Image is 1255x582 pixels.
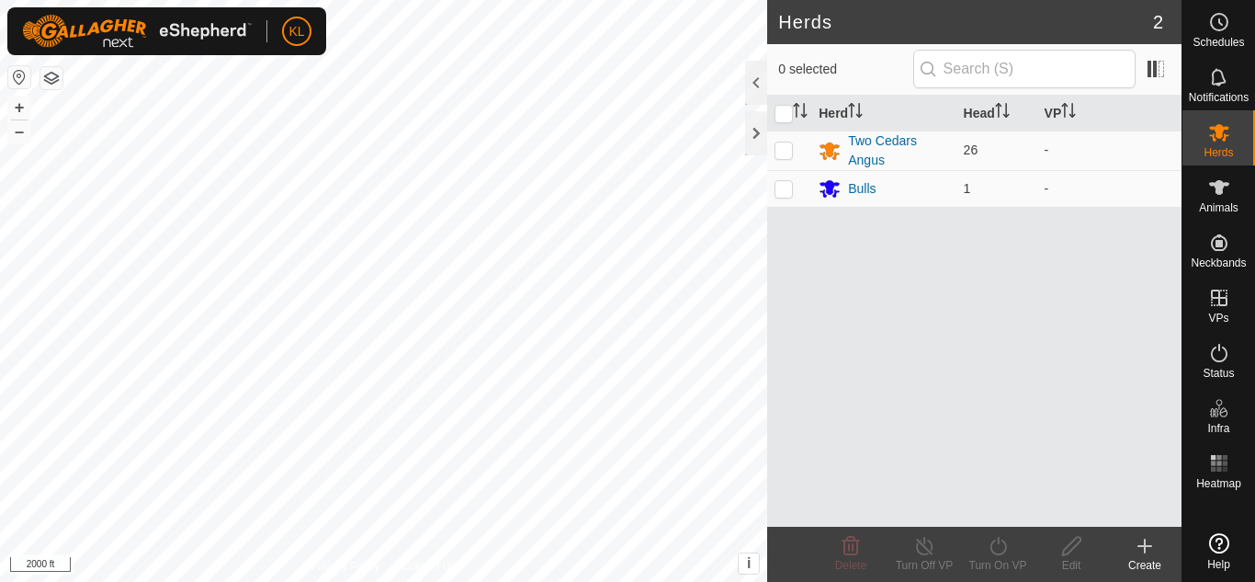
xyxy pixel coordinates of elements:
[1035,557,1108,574] div: Edit
[811,96,955,131] th: Herd
[835,559,867,572] span: Delete
[961,557,1035,574] div: Turn On VP
[1196,478,1241,489] span: Heatmap
[1189,92,1249,103] span: Notifications
[913,50,1136,88] input: Search (S)
[1208,313,1228,324] span: VPs
[1207,559,1230,570] span: Help
[778,60,912,79] span: 0 selected
[1207,423,1229,434] span: Infra
[1199,202,1238,213] span: Animals
[778,11,1153,33] h2: Herds
[747,555,751,571] span: i
[8,66,30,88] button: Reset Map
[1191,257,1246,268] span: Neckbands
[1203,368,1234,379] span: Status
[964,143,978,157] span: 26
[848,131,948,170] div: Two Cedars Angus
[848,179,876,199] div: Bulls
[1204,147,1233,158] span: Herds
[1061,106,1076,120] p-sorticon: Activate to sort
[793,106,808,120] p-sorticon: Activate to sort
[1193,37,1244,48] span: Schedules
[995,106,1010,120] p-sorticon: Activate to sort
[311,558,380,575] a: Privacy Policy
[1037,131,1182,170] td: -
[288,22,304,41] span: KL
[401,558,456,575] a: Contact Us
[888,557,961,574] div: Turn Off VP
[40,67,62,89] button: Map Layers
[22,15,252,48] img: Gallagher Logo
[8,120,30,143] button: –
[964,181,971,196] span: 1
[1153,8,1163,36] span: 2
[1182,526,1255,577] a: Help
[956,96,1037,131] th: Head
[739,553,759,574] button: i
[1108,557,1182,574] div: Create
[848,106,863,120] p-sorticon: Activate to sort
[1037,170,1182,207] td: -
[1037,96,1182,131] th: VP
[8,97,30,119] button: +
